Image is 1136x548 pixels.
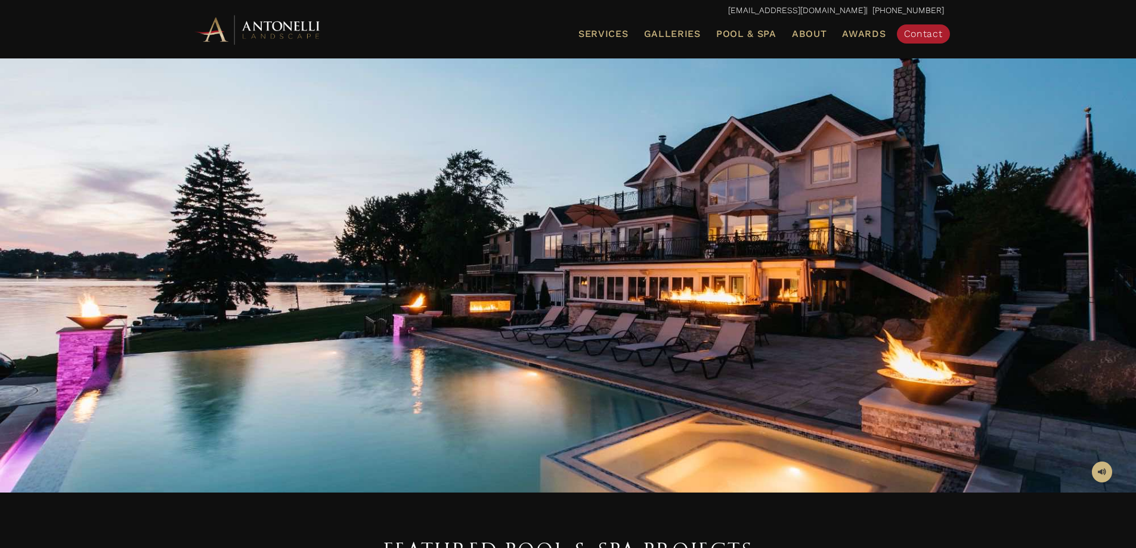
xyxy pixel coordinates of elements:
a: Services [574,26,633,42]
a: Contact [897,24,950,44]
img: Antonelli Horizontal Logo [193,13,324,46]
span: Services [578,29,629,39]
span: Awards [842,28,886,39]
a: About [787,26,832,42]
span: Contact [904,28,943,39]
span: Galleries [644,28,701,39]
p: | [PHONE_NUMBER] [193,3,944,18]
span: About [792,29,827,39]
span: Pool & Spa [716,28,776,39]
a: [EMAIL_ADDRESS][DOMAIN_NAME] [728,5,866,15]
a: Galleries [639,26,705,42]
a: Pool & Spa [711,26,781,42]
a: Awards [837,26,890,42]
